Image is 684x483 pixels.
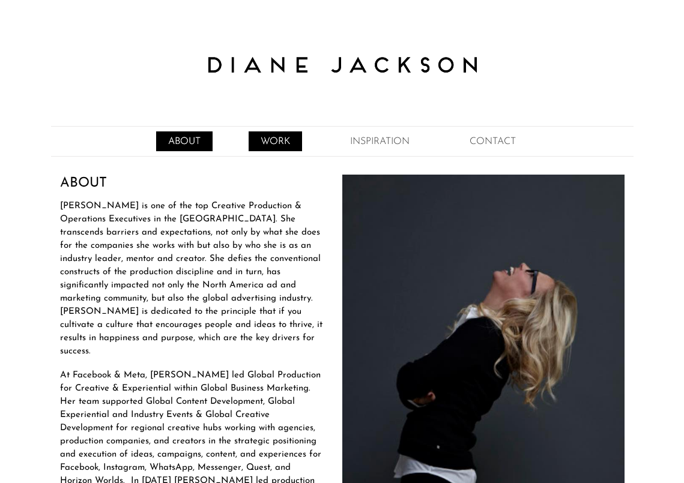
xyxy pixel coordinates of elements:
a: INSPIRATION [338,131,422,151]
p: [PERSON_NAME] is one of the top Creative Production & Operations Executives in the [GEOGRAPHIC_DA... [60,200,625,358]
h3: ABOUT [60,175,625,192]
a: WORK [249,131,302,151]
a: ABOUT [156,131,213,151]
img: Diane Jackson [192,37,492,93]
a: CONTACT [458,131,528,151]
